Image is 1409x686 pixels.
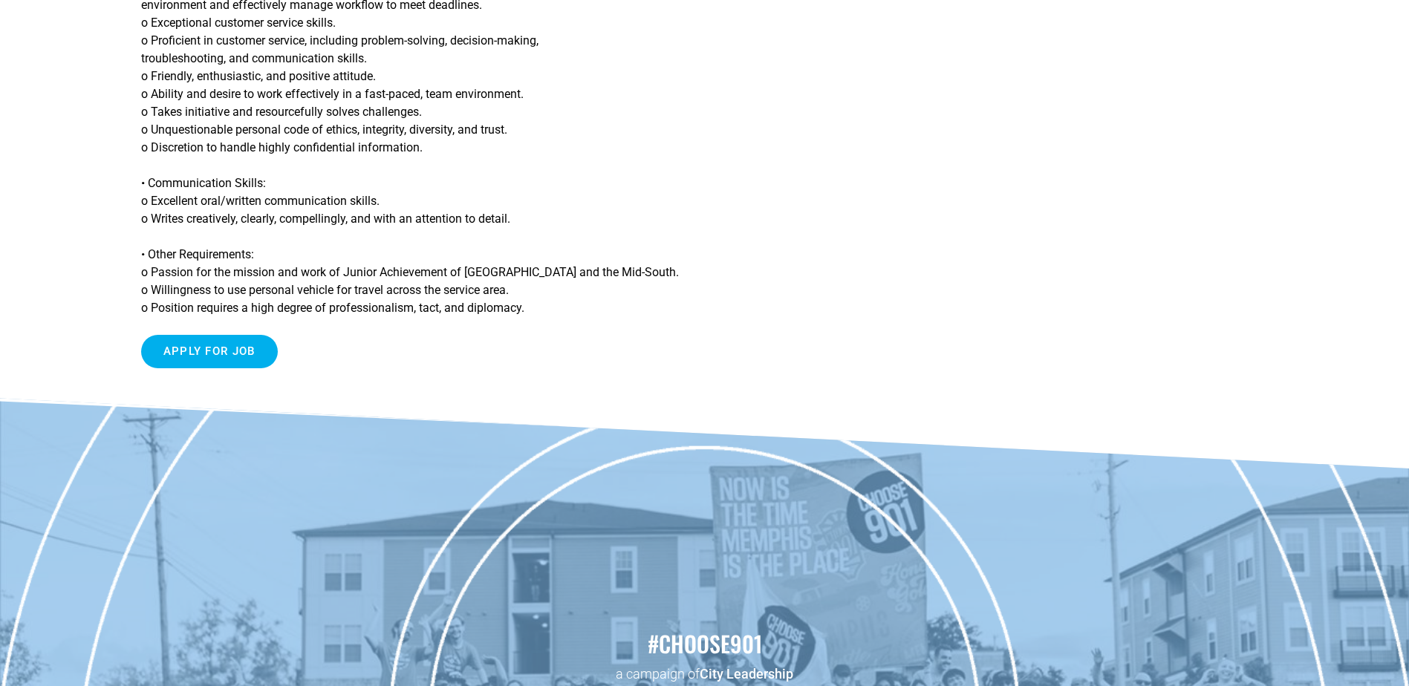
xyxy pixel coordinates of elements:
[7,664,1402,683] p: a campaign of
[141,246,911,317] p: • Other Requirements: o Passion for the mission and work of Junior Achievement of [GEOGRAPHIC_DAT...
[700,666,793,682] a: City Leadership
[141,174,911,228] p: • Communication Skills: o Excellent oral/written communication skills. o Writes creatively, clear...
[7,628,1402,659] h2: #choose901
[141,335,278,368] input: Apply for job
